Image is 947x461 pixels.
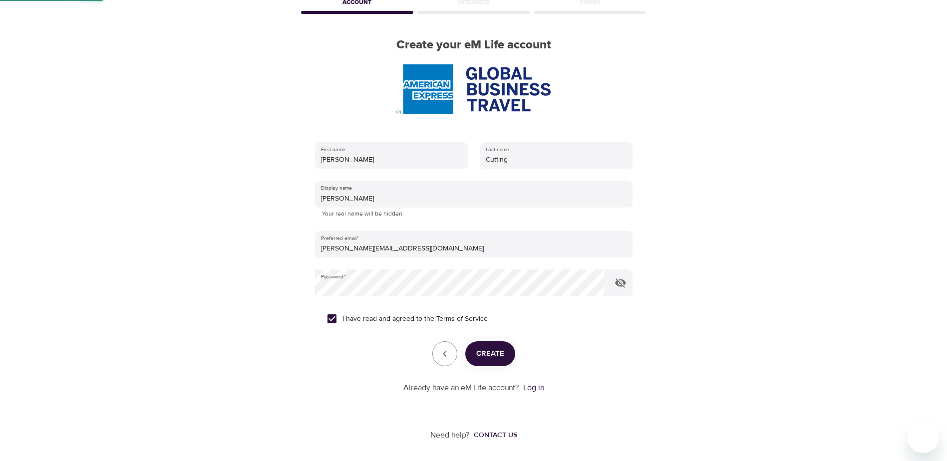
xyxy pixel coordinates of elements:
span: I have read and agreed to the [342,314,488,324]
p: Need help? [430,430,470,441]
iframe: Button to launch messaging window [907,421,939,453]
a: Terms of Service [436,314,488,324]
div: Contact us [474,430,517,440]
a: Contact us [470,430,517,440]
button: Create [465,341,515,366]
img: AmEx%20GBT%20logo.png [396,64,550,114]
p: Already have an eM Life account? [403,382,519,394]
span: Create [476,347,504,360]
h2: Create your eM Life account [299,38,648,52]
p: Your real name will be hidden. [322,209,626,219]
a: Log in [523,383,544,393]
